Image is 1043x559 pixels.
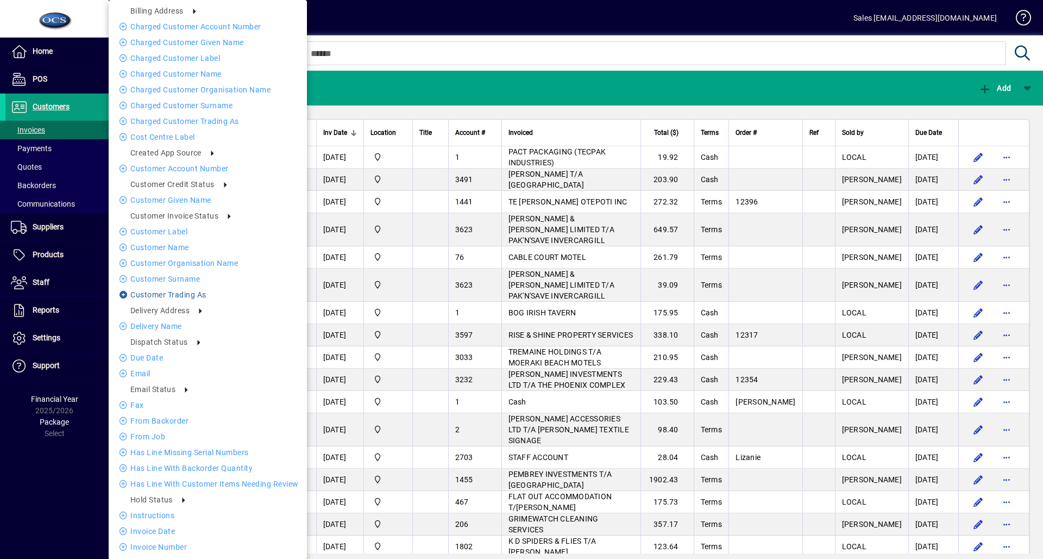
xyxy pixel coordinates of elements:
li: Charged Customer Given name [109,36,307,49]
li: Customer name [109,241,307,254]
li: Due date [109,351,307,364]
li: Invoice number [109,541,307,554]
span: Hold Status [130,495,173,504]
li: Has Line With Backorder Quantity [109,462,307,475]
li: Charged Customer name [109,67,307,80]
li: Customer Account number [109,162,307,175]
span: Billing address [130,7,184,15]
span: Customer credit status [130,180,215,189]
li: Email [109,367,307,380]
li: Customer Trading as [109,288,307,301]
li: From Job [109,430,307,443]
li: Charged Customer Account number [109,20,307,33]
span: Email status [130,385,175,394]
li: Customer Surname [109,272,307,285]
li: Has Line With Customer Items Needing Review [109,477,307,490]
li: Delivery name [109,320,307,333]
li: Invoice date [109,525,307,538]
span: Dispatch Status [130,338,188,346]
li: Customer Organisation name [109,257,307,270]
span: Created App Source [130,148,202,157]
li: From Backorder [109,414,307,427]
li: Has Line Missing Serial Numbers [109,446,307,459]
li: Cost Centre Label [109,131,307,144]
span: Customer Invoice Status [130,212,218,220]
span: Delivery address [130,306,190,315]
li: Instructions [109,509,307,522]
li: Fax [109,399,307,412]
li: Charged Customer Trading as [109,115,307,128]
li: Charged Customer Organisation name [109,83,307,96]
li: Customer Given name [109,194,307,207]
li: Customer label [109,225,307,238]
li: Charged Customer Surname [109,99,307,112]
li: Charged Customer label [109,52,307,65]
